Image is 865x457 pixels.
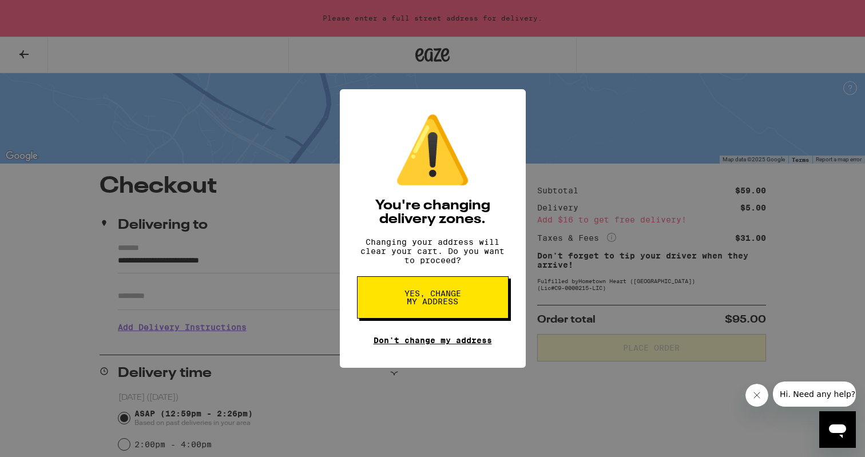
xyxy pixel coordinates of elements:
[357,276,509,319] button: Yes, change my address
[819,411,856,448] iframe: Button to launch messaging window
[357,199,509,226] h2: You're changing delivery zones.
[773,382,856,407] iframe: Message from company
[357,237,509,265] p: Changing your address will clear your cart. Do you want to proceed?
[403,289,462,305] span: Yes, change my address
[392,112,473,188] div: ⚠️
[745,384,768,407] iframe: Close message
[374,336,492,345] a: Don't change my address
